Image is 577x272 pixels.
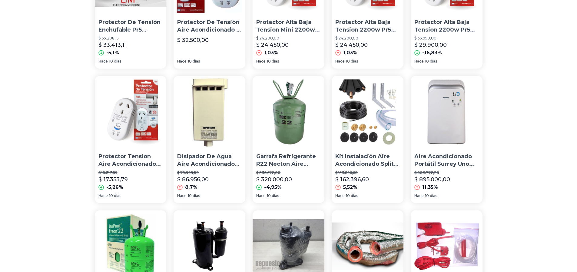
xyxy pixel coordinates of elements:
[414,19,479,34] p: Protector Alta Baja Tension 2200w Pr5 Mini Aire Acondicion.
[98,36,163,41] p: $ 35.208,15
[343,49,357,56] p: 1,03%
[256,19,321,34] p: Protector Alta Baja Tension Mini 2200w Aire Acondicionado
[109,193,121,198] span: 10 días
[414,175,450,184] p: $ 895.000,00
[267,193,279,198] span: 10 días
[253,76,324,148] img: Garrafa Refrigerante R22 Necton Aire Acondicionado 6,8 Kg
[177,170,242,175] p: $ 79.999,52
[267,59,279,64] span: 10 días
[253,76,324,203] a: Garrafa Refrigerante R22 Necton Aire Acondicionado 6,8 KgGarrafa Refrigerante R22 Necton Aire Aco...
[174,76,245,203] a: Disipador De Agua Aire Acondicionado Split Bomba CondensadoDisipador De Agua Aire Acondicionado S...
[174,76,245,148] img: Disipador De Agua Aire Acondicionado Split Bomba Condensado
[411,76,482,203] a: Aire Acondicionado Portátil Surrey Uno Frío/calor 3000 Frig.Aire Acondicionado Portátil Surrey Un...
[346,193,358,198] span: 10 días
[177,153,242,168] p: Disipador De Agua Aire Acondicionado Split Bomba Condensado
[414,153,479,168] p: Aire Acondicionado Portátil Surrey Uno Frío/calor 3000 Frig.
[414,193,424,198] span: Hace
[256,153,321,168] p: Garrafa Refrigerante R22 Necton Aire Acondicionado 6,8 Kg
[177,19,242,34] p: Protector De Tensión Aire Acondicionado 2 Años Garantía
[335,193,345,198] span: Hace
[177,193,187,198] span: Hace
[256,41,289,49] p: $ 24.450,00
[188,59,200,64] span: 10 días
[98,41,127,49] p: $ 33.413,11
[335,41,368,49] p: $ 24.450,00
[185,184,197,191] p: 8,7%
[98,59,108,64] span: Hace
[335,170,400,175] p: $ 153.896,60
[177,175,209,184] p: $ 86.956,00
[95,76,167,203] a: Protector Tension Aire Acondicionado Corte Luz 2200w MiniProtector Tension Aire Acondicionado Cor...
[343,184,357,191] p: 5,52%
[256,36,321,41] p: $ 24.200,00
[422,184,438,191] p: 11,35%
[98,19,163,34] p: Protector De Tensión Enchufable Pr5 2200w Aire Acondicionado
[414,36,479,41] p: $ 35.950,00
[98,170,163,175] p: $ 18.317,89
[264,184,282,191] p: -4,95%
[335,59,345,64] span: Hace
[256,170,321,175] p: $ 336.672,00
[335,153,400,168] p: Kit Instalación Aire Acondicionado Split 5500 Fg 1/4 Y 5/8
[425,193,437,198] span: 10 días
[98,153,163,168] p: Protector Tension Aire Acondicionado Corte Luz 2200w Mini
[98,175,128,184] p: $ 17.353,79
[335,36,400,41] p: $ 24.200,00
[256,59,266,64] span: Hace
[264,49,278,56] p: 1,03%
[106,184,123,191] p: -5,26%
[335,175,369,184] p: $ 162.396,60
[335,19,400,34] p: Protector Alta Baja Tension 2200w Pr5 Mini Aire Acondicion.
[256,175,292,184] p: $ 320.000,00
[106,49,119,56] p: -5,1%
[346,59,358,64] span: 10 días
[177,36,209,44] p: $ 32.500,00
[95,76,167,148] img: Protector Tension Aire Acondicionado Corte Luz 2200w Mini
[256,193,266,198] span: Hace
[414,41,447,49] p: $ 29.900,00
[414,170,479,175] p: $ 803.772,20
[414,59,424,64] span: Hace
[177,59,187,64] span: Hace
[109,59,121,64] span: 10 días
[98,193,108,198] span: Hace
[411,76,482,148] img: Aire Acondicionado Portátil Surrey Uno Frío/calor 3000 Frig.
[425,59,437,64] span: 10 días
[332,76,403,203] a: Kit Instalación Aire Acondicionado Split 5500 Fg 1/4 Y 5/8Kit Instalación Aire Acondicionado Spli...
[422,49,442,56] p: -16,83%
[332,76,403,148] img: Kit Instalación Aire Acondicionado Split 5500 Fg 1/4 Y 5/8
[188,193,200,198] span: 10 días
